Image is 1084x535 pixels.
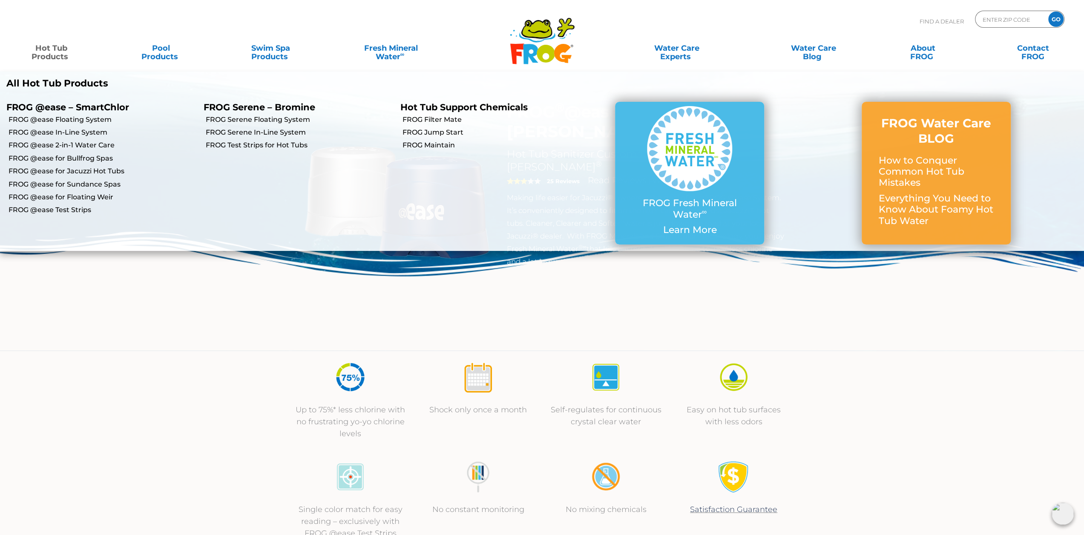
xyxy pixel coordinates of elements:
[590,361,622,393] img: icon-atease-self-regulates
[6,78,535,89] a: All Hot Tub Products
[338,40,445,57] a: Fresh MineralWater∞
[400,51,404,58] sup: ∞
[228,40,313,57] a: Swim SpaProducts
[403,115,591,124] a: FROG Filter Mate
[118,40,204,57] a: PoolProducts
[204,102,388,112] p: FROG Serene – Bromine
[423,503,534,515] p: No constant monitoring
[982,13,1039,26] input: Zip Code Form
[400,102,585,112] p: Hot Tub Support Chemicals
[9,205,197,215] a: FROG @ease Test Strips
[206,115,394,124] a: FROG Serene Floating System
[690,505,777,514] a: Satisfaction Guarantee
[679,404,789,428] p: Easy on hot tub surfaces with less odors
[771,40,856,57] a: Water CareBlog
[879,155,994,189] p: How to Conquer Common Hot Tub Mistakes
[9,141,197,150] a: FROG @ease 2-in-1 Water Care
[632,106,747,240] a: FROG Fresh Mineral Water∞ Learn More
[9,167,197,176] a: FROG @ease for Jacuzzi Hot Tubs
[423,404,534,416] p: Shock only once a month
[880,40,966,57] a: AboutFROG
[1048,12,1064,27] input: GO
[9,115,197,124] a: FROG @ease Floating System
[632,224,747,236] p: Learn More
[9,180,197,189] a: FROG @ease for Sundance Spas
[1052,503,1074,525] img: openIcon
[590,461,622,493] img: no-mixing1
[9,128,197,137] a: FROG @ease In-Line System
[632,198,747,220] p: FROG Fresh Mineral Water
[403,141,591,150] a: FROG Maintain
[718,361,750,393] img: icon-atease-easy-on
[702,207,707,216] sup: ∞
[462,461,494,493] img: no-constant-monitoring1
[879,115,994,147] h3: FROG Water Care BLOG
[607,40,746,57] a: Water CareExperts
[206,128,394,137] a: FROG Serene In-Line System
[9,154,197,163] a: FROG @ease for Bullfrog Spas
[462,361,494,393] img: icon-atease-shock-once
[718,461,750,493] img: Satisfaction Guarantee Icon
[334,461,366,493] img: icon-atease-color-match
[920,11,964,32] p: Find A Dealer
[206,141,394,150] a: FROG Test Strips for Hot Tubs
[9,40,94,57] a: Hot TubProducts
[551,503,661,515] p: No mixing chemicals
[551,404,661,428] p: Self-regulates for continuous crystal clear water
[9,193,197,202] a: FROG @ease for Floating Weir
[879,115,994,231] a: FROG Water Care BLOG How to Conquer Common Hot Tub Mistakes Everything You Need to Know About Foa...
[990,40,1075,57] a: ContactFROG
[295,404,406,440] p: Up to 75%* less chlorine with no frustrating yo-yo chlorine levels
[6,102,191,112] p: FROG @ease – SmartChlor
[403,128,591,137] a: FROG Jump Start
[334,361,366,393] img: icon-atease-75percent-less
[879,193,994,227] p: Everything You Need to Know About Foamy Hot Tub Water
